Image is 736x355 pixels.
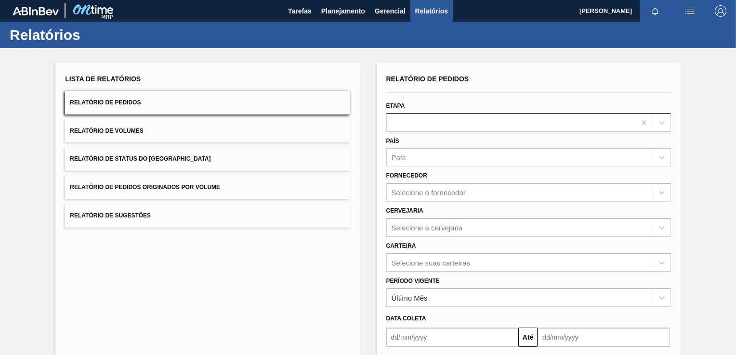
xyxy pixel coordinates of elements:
[386,172,427,179] label: Fornecedor
[65,204,350,228] button: Relatório de Sugestões
[70,99,141,106] span: Relatório de Pedidos
[65,119,350,143] button: Relatório de Volumes
[392,153,406,162] div: País
[392,189,466,197] div: Selecione o fornecedor
[386,242,416,249] label: Carteira
[392,293,428,302] div: Último Mês
[321,5,365,17] span: Planejamento
[386,328,519,347] input: dd/mm/yyyy
[65,147,350,171] button: Relatório de Status do [GEOGRAPHIC_DATA]
[392,223,463,231] div: Selecione a cervejaria
[70,127,143,134] span: Relatório de Volumes
[684,5,696,17] img: userActions
[288,5,312,17] span: Tarefas
[386,75,469,83] span: Relatório de Pedidos
[65,91,350,114] button: Relatório de Pedidos
[386,315,426,322] span: Data coleta
[640,4,670,18] button: Notificações
[10,29,181,40] h1: Relatórios
[386,102,405,109] label: Etapa
[386,138,399,144] label: País
[392,258,470,266] div: Selecione suas carteiras
[415,5,448,17] span: Relatórios
[518,328,538,347] button: Até
[70,212,151,219] span: Relatório de Sugestões
[375,5,406,17] span: Gerencial
[386,207,423,214] label: Cervejaria
[538,328,670,347] input: dd/mm/yyyy
[65,75,141,83] span: Lista de Relatórios
[715,5,726,17] img: Logout
[65,176,350,199] button: Relatório de Pedidos Originados por Volume
[70,155,210,162] span: Relatório de Status do [GEOGRAPHIC_DATA]
[386,278,440,284] label: Período Vigente
[13,7,59,15] img: TNhmsLtSVTkK8tSr43FrP2fwEKptu5GPRR3wAAAABJRU5ErkJggg==
[70,184,220,190] span: Relatório de Pedidos Originados por Volume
